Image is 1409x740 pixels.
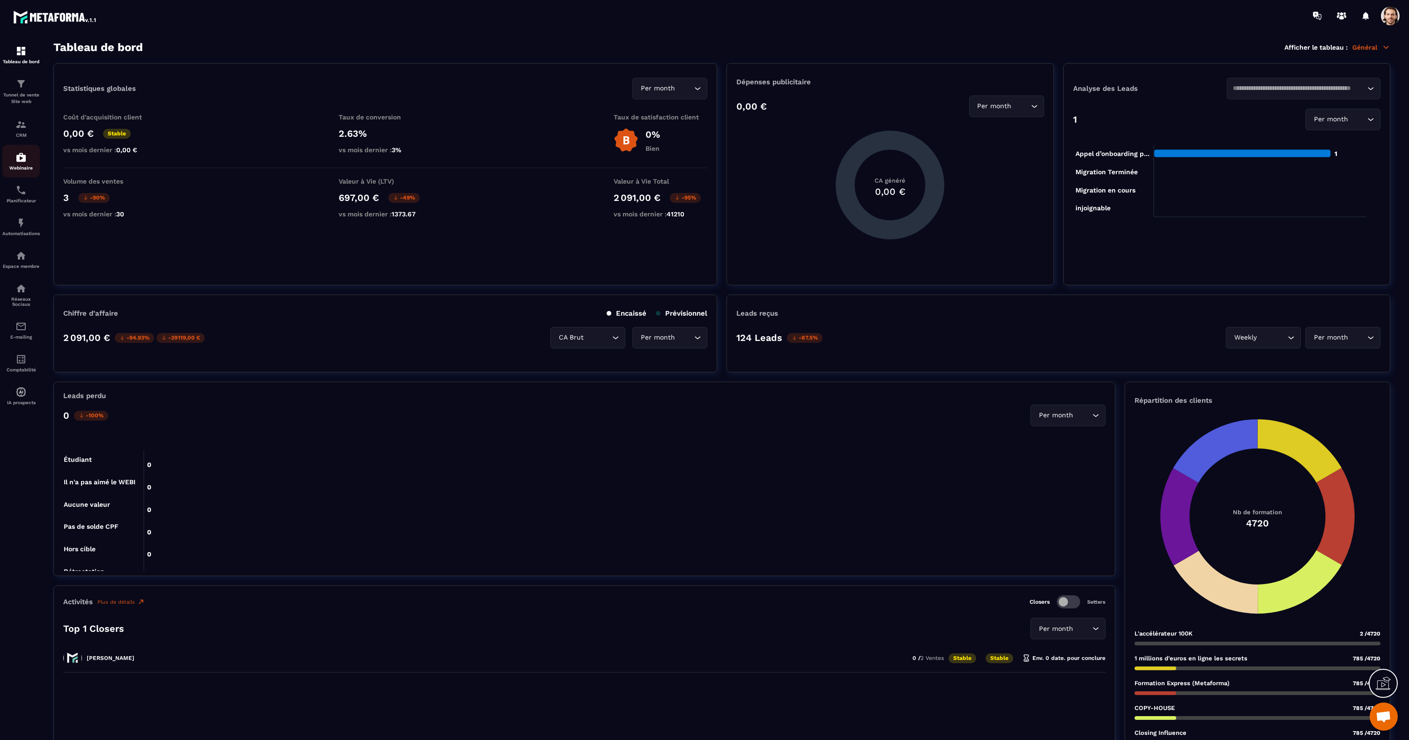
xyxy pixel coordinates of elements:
[63,623,124,634] p: Top 1 Closers
[15,321,27,332] img: email
[1284,44,1348,51] p: Afficher le tableau :
[339,192,379,203] p: 697,00 €
[116,210,124,218] span: 30
[63,210,157,218] p: vs mois dernier :
[912,655,944,661] p: 0 /
[64,545,96,553] tspan: Hors cible
[2,59,40,64] p: Tableau de bord
[1023,654,1105,662] p: Env. 0 date. pour conclure
[1353,655,1380,662] span: 785 /4720
[63,309,118,318] p: Chiffre d’affaire
[1073,84,1227,93] p: Analyse des Leads
[2,276,40,314] a: social-networksocial-networkRéseaux Sociaux
[638,333,677,343] span: Per month
[15,386,27,398] img: automations
[78,193,110,203] p: -90%
[2,264,40,269] p: Espace membre
[1350,114,1365,125] input: Search for option
[638,83,677,94] span: Per month
[74,411,108,421] p: -100%
[632,327,707,348] div: Search for option
[614,192,660,203] p: 2 091,00 €
[1353,705,1380,711] span: 785 /4720
[2,243,40,276] a: automationsautomationsEspace membre
[2,71,40,112] a: formationformationTunnel de vente Site web
[15,354,27,365] img: accountant
[2,92,40,105] p: Tunnel de vente Site web
[63,128,94,139] p: 0,00 €
[2,231,40,236] p: Automatisations
[339,146,432,154] p: vs mois dernier :
[15,119,27,130] img: formation
[15,250,27,261] img: automations
[53,41,143,54] h3: Tableau de bord
[1135,630,1193,637] p: L'accélérateur 100K
[63,113,157,121] p: Coût d'acquisition client
[975,101,1014,111] span: Per month
[2,133,40,138] p: CRM
[2,38,40,71] a: formationformationTableau de bord
[388,193,420,203] p: -49%
[339,210,432,218] p: vs mois dernier :
[1075,624,1090,634] input: Search for option
[736,332,782,343] p: 124 Leads
[1353,730,1380,736] span: 785 /4720
[63,332,110,343] p: 2 091,00 €
[15,45,27,57] img: formation
[1360,630,1380,637] span: 2 /4720
[1075,410,1090,421] input: Search for option
[1037,624,1075,634] span: Per month
[137,598,145,606] img: narrow-up-right-o.6b7c60e2.svg
[920,655,944,661] span: 2 Ventes
[63,410,69,421] p: 0
[339,178,432,185] p: Valeur à Vie (LTV)
[736,309,778,318] p: Leads reçus
[2,400,40,405] p: IA prospects
[1370,703,1398,731] a: Mở cuộc trò chuyện
[1075,204,1110,212] tspan: injoignable
[677,83,692,94] input: Search for option
[736,101,767,112] p: 0,00 €
[1135,655,1247,662] p: 1 millions d'euros en ligne les secrets
[670,193,701,203] p: -95%
[115,333,154,343] p: -94.93%
[1226,327,1301,348] div: Search for option
[736,78,1044,86] p: Dépenses publicitaire
[2,112,40,145] a: formationformationCRM
[64,501,110,508] tspan: Aucune valeur
[586,333,610,343] input: Search for option
[1031,405,1105,426] div: Search for option
[2,210,40,243] a: automationsautomationsAutomatisations
[1353,680,1380,687] span: 785 /4720
[392,146,401,154] span: 3%
[64,568,104,575] tspan: Rétractation
[645,129,660,140] p: 0%
[1350,333,1365,343] input: Search for option
[1075,168,1137,176] tspan: Migration Terminée
[63,192,69,203] p: 3
[614,128,638,153] img: b-badge-o.b3b20ee6.svg
[1030,599,1050,605] p: Closers
[614,210,707,218] p: vs mois dernier :
[2,347,40,379] a: accountantaccountantComptabilité
[2,165,40,170] p: Webinaire
[969,96,1044,117] div: Search for option
[1305,109,1380,130] div: Search for option
[87,655,134,661] p: [PERSON_NAME]
[986,653,1013,663] p: Stable
[1135,680,1230,687] p: Formation Express (Metaforma)
[787,333,823,343] p: -87.5%
[2,178,40,210] a: schedulerschedulerPlanificateur
[667,210,684,218] span: 41210
[64,523,119,530] tspan: Pas de solde CPF
[1312,333,1350,343] span: Per month
[156,333,205,343] p: -39 119,00 €
[1232,333,1259,343] span: Weekly
[63,146,157,154] p: vs mois dernier :
[1352,43,1390,52] p: Général
[1233,83,1365,94] input: Search for option
[2,314,40,347] a: emailemailE-mailing
[1075,186,1135,194] tspan: Migration en cours
[1023,654,1030,662] img: hourglass.f4cb2624.svg
[1037,410,1075,421] span: Per month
